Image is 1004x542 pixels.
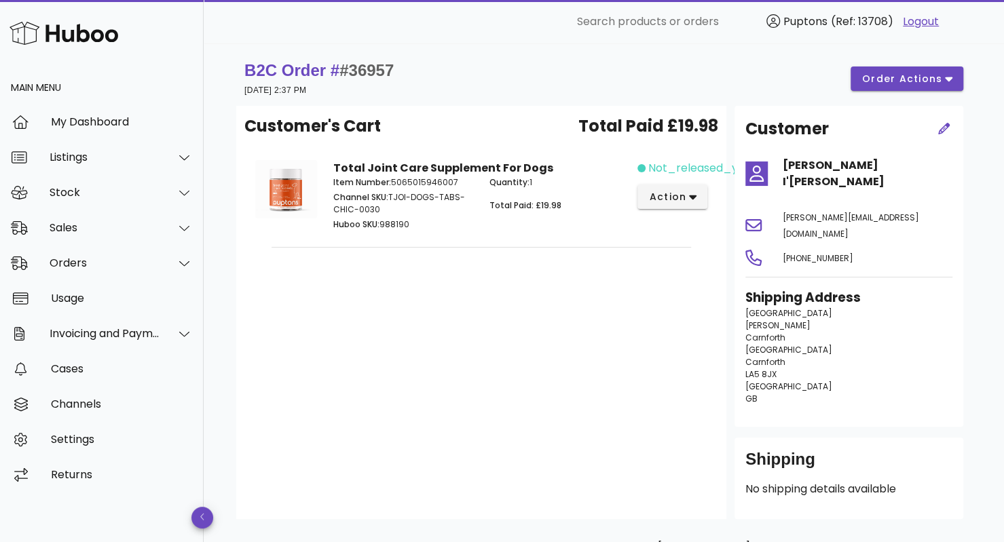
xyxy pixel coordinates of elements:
[50,221,160,234] div: Sales
[745,320,811,331] span: [PERSON_NAME]
[489,199,561,211] span: Total Paid: £19.98
[51,468,193,481] div: Returns
[745,393,758,404] span: GB
[783,14,828,29] span: Puptons
[51,433,193,446] div: Settings
[745,356,785,368] span: Carnforth
[489,176,529,188] span: Quantity:
[255,160,317,218] img: Product Image
[244,85,306,95] small: [DATE] 2:37 PM
[489,176,629,189] p: 1
[783,252,853,264] span: [PHONE_NUMBER]
[745,332,785,343] span: Carnforth
[333,176,473,189] p: 5065015946007
[783,212,919,239] span: [PERSON_NAME][EMAIL_ADDRESS][DOMAIN_NAME]
[745,288,952,307] h3: Shipping Address
[51,362,193,375] div: Cases
[578,114,718,138] span: Total Paid £19.98
[333,176,391,188] span: Item Number:
[333,218,473,231] p: 988190
[861,72,943,86] span: order actions
[745,117,829,141] h2: Customer
[244,61,394,79] strong: B2C Order #
[745,448,952,481] div: Shipping
[831,14,893,29] span: (Ref: 13708)
[637,185,707,209] button: action
[745,307,832,319] span: [GEOGRAPHIC_DATA]
[648,190,686,204] span: action
[333,218,379,230] span: Huboo SKU:
[244,114,381,138] span: Customer's Cart
[50,256,160,269] div: Orders
[903,14,939,30] a: Logout
[50,186,160,199] div: Stock
[10,18,118,47] img: Huboo Logo
[745,381,832,392] span: [GEOGRAPHIC_DATA]
[851,66,963,91] button: order actions
[51,292,193,305] div: Usage
[333,160,553,176] strong: Total Joint Care Supplement For Dogs
[745,368,777,380] span: LA5 8JX
[50,327,160,340] div: Invoicing and Payments
[745,344,832,355] span: [GEOGRAPHIC_DATA]
[50,151,160,163] div: Listings
[339,61,394,79] span: #36957
[51,115,193,128] div: My Dashboard
[333,191,388,203] span: Channel SKU:
[51,398,193,410] div: Channels
[783,157,952,190] h4: [PERSON_NAME] I'[PERSON_NAME]
[745,481,952,497] p: No shipping details available
[648,160,749,176] span: not_released_yet
[333,191,473,216] p: TJOI-DOGS-TABS-CHIC-0030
